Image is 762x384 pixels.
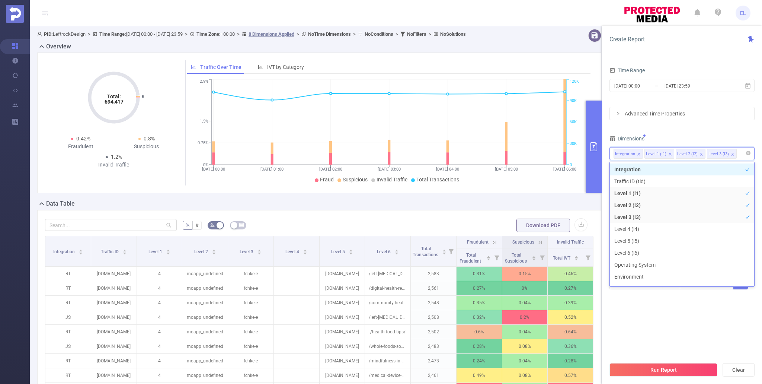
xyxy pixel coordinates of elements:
[104,99,123,105] tspan: 694,417
[257,251,262,254] i: icon: caret-down
[610,235,754,247] li: Level 5 (l5)
[745,191,750,196] i: icon: check
[319,167,342,172] tspan: [DATE] 02:00
[349,248,353,253] div: Sort
[45,267,91,281] p: RT
[320,177,334,183] span: Fraud
[320,310,365,324] p: [DOMAIN_NAME]
[745,179,750,184] i: icon: check
[308,31,351,37] b: No Time Dimensions
[457,354,502,368] p: 0.24%
[377,177,407,183] span: Invalid Traffic
[210,223,215,227] i: icon: bg-colors
[122,251,127,254] i: icon: caret-down
[228,267,273,281] p: fchke-e
[614,149,643,159] li: Integration
[44,31,53,37] b: PID:
[411,325,456,339] p: 2,502
[708,149,729,159] div: Level 3 (l3)
[614,81,674,91] input: Start date
[166,251,170,254] i: icon: caret-down
[196,31,221,37] b: Time Zone:
[349,251,353,254] i: icon: caret-down
[195,222,199,228] span: #
[258,64,263,70] i: icon: bar-chart
[532,257,536,260] i: icon: caret-down
[260,167,284,172] tspan: [DATE] 01:00
[202,167,225,172] tspan: [DATE] 00:00
[228,339,273,353] p: fchke-e
[122,248,127,253] div: Sort
[365,267,410,281] p: /left-[MEDICAL_DATA]-under-breast/
[668,152,672,157] i: icon: close
[349,248,353,251] i: icon: caret-up
[502,325,548,339] p: 0.04%
[37,31,466,37] span: LeftrockDesign [DATE] 00:00 - [DATE] 23:59 +00:00
[45,325,91,339] p: RT
[228,296,273,310] p: fchke-e
[320,354,365,368] p: [DOMAIN_NAME]
[200,119,208,124] tspan: 1.5%
[212,248,216,253] div: Sort
[746,151,750,155] i: icon: close-circle
[411,296,456,310] p: 2,548
[610,223,754,235] li: Level 4 (l4)
[320,339,365,353] p: [DOMAIN_NAME]
[644,149,674,159] li: Level 1 (l1)
[745,251,750,255] i: icon: check
[228,325,273,339] p: fchke-e
[394,251,398,254] i: icon: caret-down
[114,143,180,150] div: Suspicious
[457,281,502,295] p: 0.27%
[442,251,446,254] i: icon: caret-down
[557,239,584,245] span: Invalid Traffic
[6,5,24,23] img: Protected Media
[137,281,182,295] p: 4
[37,32,44,37] i: icon: user
[609,36,645,43] span: Create Report
[91,368,137,383] p: [DOMAIN_NAME]
[699,152,703,157] i: icon: close
[45,310,91,324] p: JS
[212,251,216,254] i: icon: caret-down
[294,31,301,37] span: >
[610,187,754,199] li: Level 1 (l1)
[570,120,577,125] tspan: 60K
[203,162,208,167] tspan: 0%
[505,253,528,264] span: Total Suspicious
[91,281,137,295] p: [DOMAIN_NAME]
[200,79,208,84] tspan: 2.9%
[365,354,410,368] p: /mindfulness-in-plain-english/
[426,31,433,37] span: >
[182,310,228,324] p: moapp_undefined
[122,248,127,251] i: icon: caret-up
[137,354,182,368] p: 4
[532,255,536,259] div: Sort
[186,222,189,228] span: %
[182,267,228,281] p: moapp_undefined
[411,310,456,324] p: 2,508
[91,339,137,353] p: [DOMAIN_NAME]
[486,257,490,260] i: icon: caret-down
[91,310,137,324] p: [DOMAIN_NAME]
[548,368,593,383] p: 0.57%
[457,368,502,383] p: 0.49%
[365,296,410,310] p: /community-health-network/
[553,256,571,261] span: Total IVT
[81,161,147,169] div: Invalid Traffic
[99,31,126,37] b: Time Range:
[457,310,502,324] p: 0.32%
[148,249,163,254] span: Level 1
[436,167,459,172] tspan: [DATE] 04:00
[228,281,273,295] p: fchke-e
[413,246,439,257] span: Total Transactions
[553,167,576,172] tspan: [DATE] 06:00
[45,219,177,231] input: Search...
[137,267,182,281] p: 4
[101,249,120,254] span: Traffic ID
[267,64,304,70] span: IVT by Category
[320,325,365,339] p: [DOMAIN_NAME]
[137,339,182,353] p: 4
[257,248,262,253] div: Sort
[494,167,518,172] tspan: [DATE] 05:00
